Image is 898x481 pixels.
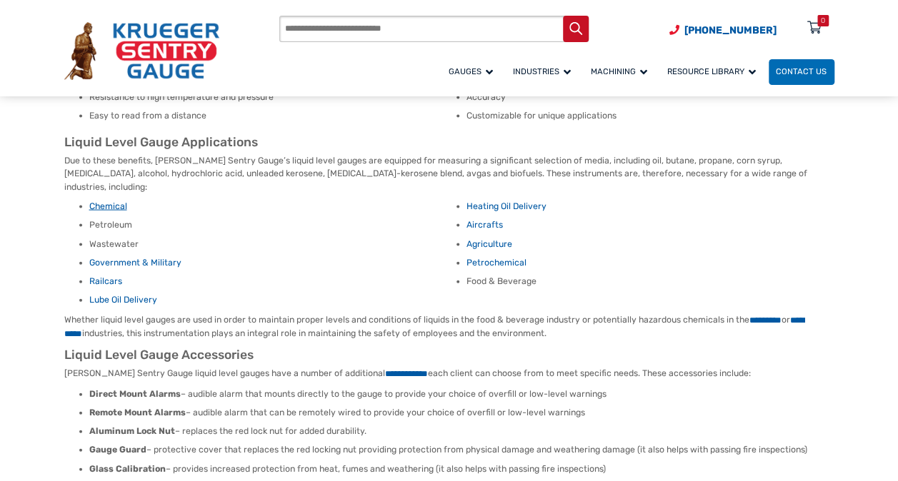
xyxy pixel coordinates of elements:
span: Gauges [449,66,493,76]
strong: Aluminum Lock Nut [89,426,175,436]
a: Contact Us [769,59,834,85]
a: Aircrafts [467,220,503,230]
a: Gauges [441,57,506,86]
span: Industries [513,66,571,76]
img: Krueger Sentry Gauge [64,22,219,79]
h2: Liquid Level Gauge Accessories [64,348,834,363]
strong: Gauge Guard [89,445,146,455]
a: Agriculture [467,239,512,249]
a: Industries [506,57,584,86]
a: Phone Number (920) 434-8860 [669,23,777,38]
li: Accuracy [467,91,834,104]
strong: Direct Mount Alarms [89,389,181,399]
strong: Remote Mount Alarms [89,407,186,417]
li: Petroleum [89,219,457,232]
a: Resource Library [660,57,769,86]
a: Machining [584,57,660,86]
a: Heating Oil Delivery [467,201,547,211]
span: Resource Library [667,66,756,76]
li: Customizable for unique applications [467,110,834,123]
a: Lube Oil Delivery [89,295,157,305]
li: Food & Beverage [467,275,834,288]
p: [PERSON_NAME] Sentry Gauge liquid level gauges have a number of additional each client can choose... [64,367,834,380]
a: Government & Military [89,258,181,268]
li: – provides increased protection from heat, fumes and weathering (it also helps with passing fire ... [89,463,834,476]
p: Whether liquid level gauges are used in order to maintain proper levels and conditions of liquids... [64,313,834,341]
span: [PHONE_NUMBER] [684,24,777,36]
a: Petrochemical [467,258,527,268]
strong: Glass Calibration [89,464,166,474]
li: Wastewater [89,238,457,251]
span: Machining [591,66,647,76]
span: Contact Us [776,66,827,76]
a: Railcars [89,276,122,286]
p: Due to these benefits, [PERSON_NAME] Sentry Gauge’s liquid level gauges are equipped for measurin... [64,154,834,193]
div: 0 [821,15,825,26]
li: Resistance to high temperature and pressure [89,91,457,104]
a: Chemical [89,201,127,211]
li: Easy to read from a distance [89,110,457,123]
li: – protective cover that replaces the red locking nut providing protection from physical damage an... [89,444,834,457]
li: – replaces the red lock nut for added durability. [89,425,834,438]
li: – audible alarm that mounts directly to the gauge to provide your choice of overfill or low-level... [89,388,834,401]
li: – audible alarm that can be remotely wired to provide your choice of overfill or low-level warnings [89,407,834,420]
h2: Liquid Level Gauge Applications [64,135,834,151]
